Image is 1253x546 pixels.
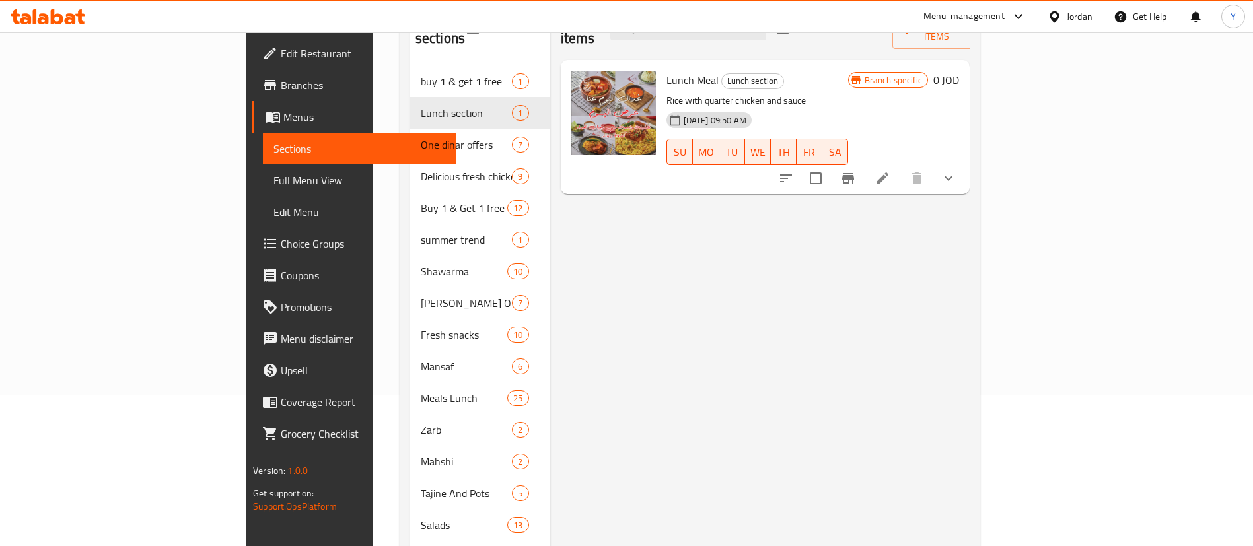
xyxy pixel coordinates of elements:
[513,234,528,246] span: 1
[421,263,507,279] span: Shawarma
[421,200,507,216] span: Buy 1 & Get 1 free
[421,485,513,501] span: Tajine And Pots
[421,327,507,343] div: Fresh snacks
[421,105,513,121] span: Lunch section
[263,196,456,228] a: Edit Menu
[410,351,550,382] div: Mansaf6
[410,129,550,160] div: One dinar offers7
[513,75,528,88] span: 1
[512,454,528,469] div: items
[410,192,550,224] div: Buy 1 & Get 1 free12
[561,9,595,48] h2: Menu items
[802,143,817,162] span: FR
[281,394,445,410] span: Coverage Report
[253,498,337,515] a: Support.OpsPlatform
[512,168,528,184] div: items
[721,73,784,89] div: Lunch section
[507,263,528,279] div: items
[281,426,445,442] span: Grocery Checklist
[822,139,848,165] button: SA
[410,65,550,97] div: buy 1 & get 1 free1
[770,162,802,194] button: sort-choices
[513,170,528,183] span: 9
[933,71,959,89] h6: 0 JOD
[252,259,456,291] a: Coupons
[512,485,528,501] div: items
[513,360,528,373] span: 6
[693,139,719,165] button: MO
[281,362,445,378] span: Upsell
[281,236,445,252] span: Choice Groups
[745,139,771,165] button: WE
[512,232,528,248] div: items
[513,487,528,500] span: 5
[941,170,956,186] svg: Show Choices
[513,424,528,436] span: 2
[410,382,550,414] div: Meals Lunch25
[281,267,445,283] span: Coupons
[410,97,550,129] div: Lunch section1
[901,162,933,194] button: delete
[508,265,528,278] span: 10
[678,114,752,127] span: [DATE] 09:50 AM
[410,160,550,192] div: Delicious fresh chicken 30% discount9
[512,358,528,374] div: items
[507,517,528,533] div: items
[410,287,550,319] div: [PERSON_NAME] Offer - 30% Offer7
[421,295,513,311] span: [PERSON_NAME] Offer - 30% Offer
[281,331,445,347] span: Menu disclaimer
[421,422,513,438] span: Zarb
[698,143,714,162] span: MO
[421,390,507,406] span: Meals Lunch
[253,485,314,502] span: Get support on:
[263,133,456,164] a: Sections
[252,228,456,259] a: Choice Groups
[512,105,528,121] div: items
[252,101,456,133] a: Menus
[252,38,456,69] a: Edit Restaurant
[421,358,513,374] span: Mansaf
[410,319,550,351] div: Fresh snacks10
[252,355,456,386] a: Upsell
[512,73,528,89] div: items
[421,137,513,153] span: One dinar offers
[750,143,766,162] span: WE
[513,107,528,119] span: 1
[725,143,740,162] span: TU
[421,454,513,469] div: Mahshi
[1231,9,1236,24] span: Y
[273,204,445,220] span: Edit Menu
[802,164,830,192] span: Select to update
[508,202,528,215] span: 12
[507,200,528,216] div: items
[666,92,848,109] p: Rice with quarter chicken and sauce
[410,414,550,446] div: Zarb2
[828,143,843,162] span: SA
[508,519,528,531] span: 13
[507,390,528,406] div: items
[512,137,528,153] div: items
[252,69,456,101] a: Branches
[421,517,507,533] span: Salads
[722,73,783,88] span: Lunch section
[421,73,513,89] span: buy 1 & get 1 free
[421,168,513,184] span: Delicious fresh chicken 30% discount
[410,446,550,477] div: Mahshi2
[797,139,822,165] button: FR
[508,329,528,341] span: 10
[771,139,797,165] button: TH
[421,295,513,311] div: Al Tazaj Offer - 30% Offer
[421,232,513,248] span: summer trend
[410,477,550,509] div: Tajine And Pots5
[666,70,719,90] span: Lunch Meal
[253,462,285,479] span: Version:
